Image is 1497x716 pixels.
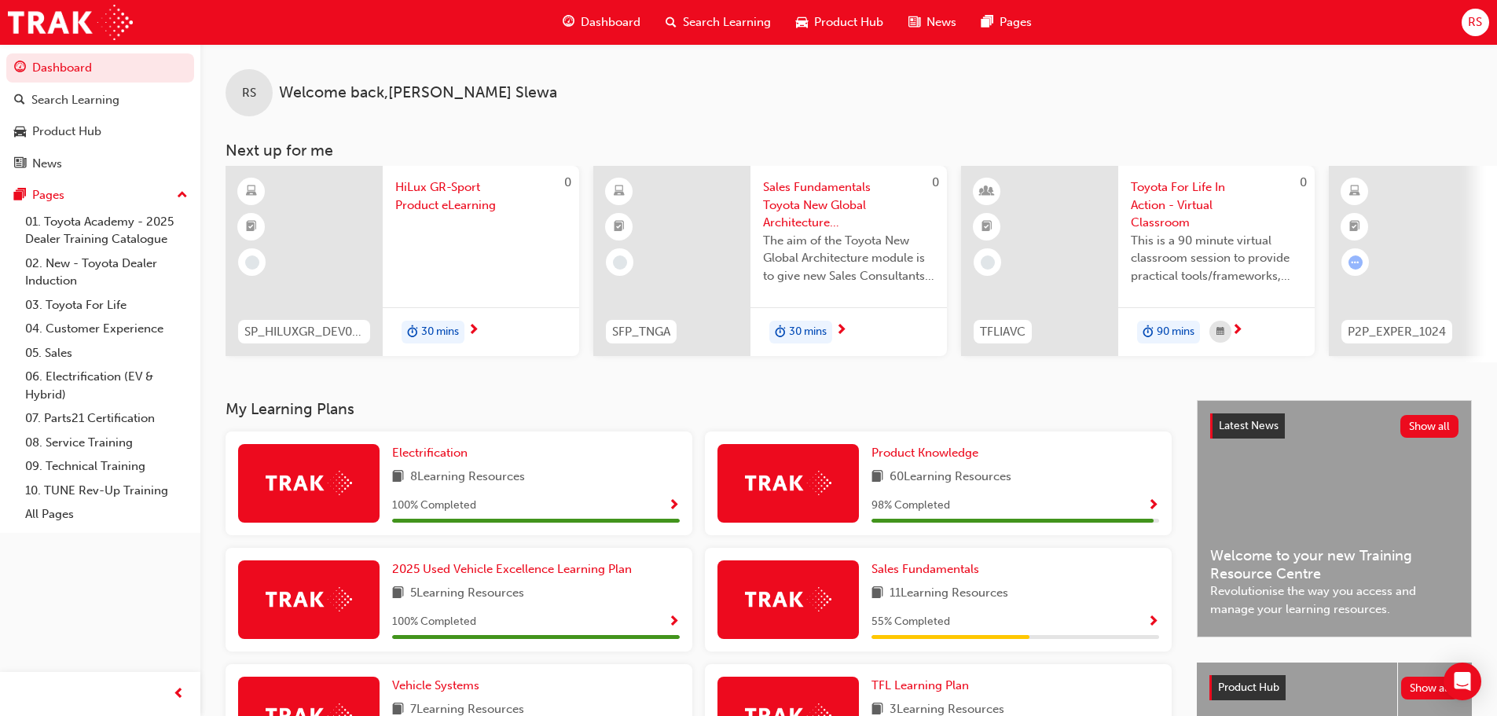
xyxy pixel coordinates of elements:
[1197,400,1472,637] a: Latest NewsShow allWelcome to your new Training Resource CentreRevolutionise the way you access a...
[653,6,783,39] a: search-iconSearch Learning
[564,175,571,189] span: 0
[871,560,985,578] a: Sales Fundamentals
[871,446,978,460] span: Product Knowledge
[6,50,194,181] button: DashboardSearch LearningProduct HubNews
[668,496,680,516] button: Show Progress
[244,323,364,341] span: SP_HILUXGR_DEV0923_EL1
[242,84,256,102] span: RS
[246,217,257,237] span: booktick-icon
[981,182,992,202] span: learningResourceType_INSTRUCTOR_LED-icon
[1468,13,1482,31] span: RS
[410,468,525,487] span: 8 Learning Resources
[612,323,670,341] span: SFP_TNGA
[19,502,194,527] a: All Pages
[783,6,896,39] a: car-iconProduct Hub
[1444,663,1481,700] div: Open Intercom Messenger
[1000,13,1032,31] span: Pages
[19,454,194,479] a: 09. Technical Training
[392,562,632,576] span: 2025 Used Vehicle Excellence Learning Plan
[6,181,194,210] button: Pages
[14,125,26,139] span: car-icon
[19,252,194,293] a: 02. New - Toyota Dealer Induction
[763,232,934,285] span: The aim of the Toyota New Global Architecture module is to give new Sales Consultants and Sales P...
[19,406,194,431] a: 07. Parts21 Certification
[32,155,62,173] div: News
[200,141,1497,160] h3: Next up for me
[1349,217,1360,237] span: booktick-icon
[1462,9,1489,36] button: RS
[563,13,574,32] span: guage-icon
[796,13,808,32] span: car-icon
[581,13,640,31] span: Dashboard
[1210,413,1458,439] a: Latest NewsShow all
[392,613,476,631] span: 100 % Completed
[932,175,939,189] span: 0
[1147,499,1159,513] span: Show Progress
[392,444,474,462] a: Electrification
[1147,615,1159,630] span: Show Progress
[1143,322,1154,343] span: duration-icon
[1216,322,1224,342] span: calendar-icon
[14,189,26,203] span: pages-icon
[614,182,625,202] span: learningResourceType_ELEARNING-icon
[871,497,950,515] span: 98 % Completed
[392,560,638,578] a: 2025 Used Vehicle Excellence Learning Plan
[1147,612,1159,632] button: Show Progress
[814,13,883,31] span: Product Hub
[14,61,26,75] span: guage-icon
[835,324,847,338] span: next-icon
[593,166,947,356] a: 0SFP_TNGASales Fundamentals Toyota New Global Architecture eLearning ModuleThe aim of the Toyota ...
[392,584,404,604] span: book-icon
[410,584,524,604] span: 5 Learning Resources
[969,6,1044,39] a: pages-iconPages
[6,149,194,178] a: News
[6,53,194,83] a: Dashboard
[19,479,194,503] a: 10. TUNE Rev-Up Training
[871,613,950,631] span: 55 % Completed
[19,341,194,365] a: 05. Sales
[668,499,680,513] span: Show Progress
[266,471,352,495] img: Trak
[1401,677,1460,699] button: Show all
[683,13,771,31] span: Search Learning
[1210,547,1458,582] span: Welcome to your new Training Resource Centre
[392,497,476,515] span: 100 % Completed
[395,178,567,214] span: HiLux GR-Sport Product eLearning
[890,468,1011,487] span: 60 Learning Resources
[19,431,194,455] a: 08. Service Training
[775,322,786,343] span: duration-icon
[392,468,404,487] span: book-icon
[1131,178,1302,232] span: Toyota For Life In Action - Virtual Classroom
[980,323,1026,341] span: TFLIAVC
[392,677,486,695] a: Vehicle Systems
[871,468,883,487] span: book-icon
[19,317,194,341] a: 04. Customer Experience
[226,166,579,356] a: 0SP_HILUXGR_DEV0923_EL1HiLux GR-Sport Product eLearningduration-icon30 mins
[1157,323,1194,341] span: 90 mins
[981,255,995,270] span: learningRecordVerb_NONE-icon
[668,612,680,632] button: Show Progress
[961,166,1315,356] a: 0TFLIAVCToyota For Life In Action - Virtual ClassroomThis is a 90 minute virtual classroom sessio...
[421,323,459,341] span: 30 mins
[926,13,956,31] span: News
[1400,415,1459,438] button: Show all
[871,584,883,604] span: book-icon
[981,13,993,32] span: pages-icon
[6,117,194,146] a: Product Hub
[407,322,418,343] span: duration-icon
[19,293,194,318] a: 03. Toyota For Life
[246,182,257,202] span: learningResourceType_ELEARNING-icon
[32,123,101,141] div: Product Hub
[14,157,26,171] span: news-icon
[871,677,975,695] a: TFL Learning Plan
[896,6,969,39] a: news-iconNews
[1348,323,1446,341] span: P2P_EXPER_1024
[1219,419,1279,432] span: Latest News
[745,471,831,495] img: Trak
[8,5,133,40] img: Trak
[763,178,934,232] span: Sales Fundamentals Toyota New Global Architecture eLearning Module
[614,217,625,237] span: booktick-icon
[1231,324,1243,338] span: next-icon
